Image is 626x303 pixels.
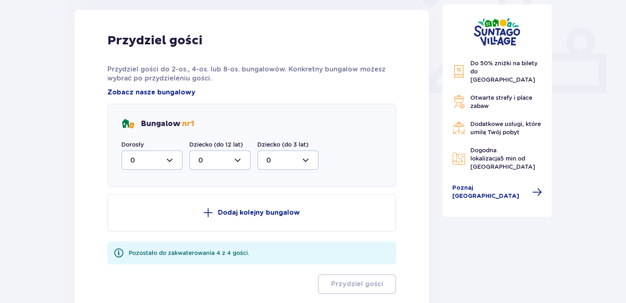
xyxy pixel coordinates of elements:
[129,249,249,257] div: Pozostało do zakwaterowania 4 z 4 gości.
[257,140,308,149] label: Dziecko (do 3 lat)
[452,95,465,108] img: Grill Icon
[182,119,194,129] span: nr 1
[470,147,535,170] span: Dogodna lokalizacja od [GEOGRAPHIC_DATA]
[452,184,542,200] a: Poznaj [GEOGRAPHIC_DATA]
[107,33,202,48] p: Przydziel gości
[452,184,528,200] span: Poznaj [GEOGRAPHIC_DATA]
[452,65,465,78] img: Discount Icon
[500,155,518,162] span: 5 min.
[470,94,532,109] span: Otwarte strefy i place zabaw
[107,65,396,83] p: Przydziel gości do 2-os., 4-os. lub 8-os. bungalowów. Konkretny bungalow możesz wybrać po przydzi...
[474,18,520,46] img: Suntago Village
[121,117,134,131] img: bungalows Icon
[470,60,538,83] span: Do 50% zniżki na bilety do [GEOGRAPHIC_DATA]
[452,122,465,135] img: Restaurant Icon
[189,140,243,149] label: Dziecko (do 12 lat)
[141,119,194,129] p: Bungalow
[218,208,300,217] p: Dodaj kolejny bungalow
[107,88,195,97] a: Zobacz nasze bungalowy
[318,274,396,294] button: Przydziel gości
[107,194,396,232] button: Dodaj kolejny bungalow
[470,121,541,135] span: Dodatkowe usługi, które umilą Twój pobyt
[331,280,383,289] p: Przydziel gości
[452,152,465,165] img: Map Icon
[121,140,144,149] label: Dorosły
